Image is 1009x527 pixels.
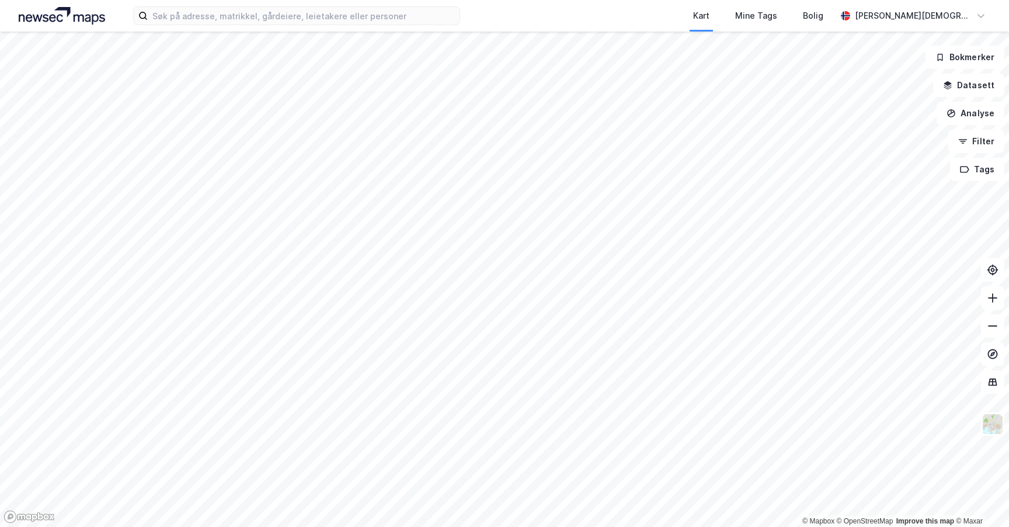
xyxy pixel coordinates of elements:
[693,9,709,23] div: Kart
[951,471,1009,527] iframe: Chat Widget
[855,9,972,23] div: [PERSON_NAME][DEMOGRAPHIC_DATA]
[735,9,777,23] div: Mine Tags
[19,7,105,25] img: logo.a4113a55bc3d86da70a041830d287a7e.svg
[803,9,823,23] div: Bolig
[951,471,1009,527] div: Kontrollprogram for chat
[148,7,460,25] input: Søk på adresse, matrikkel, gårdeiere, leietakere eller personer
